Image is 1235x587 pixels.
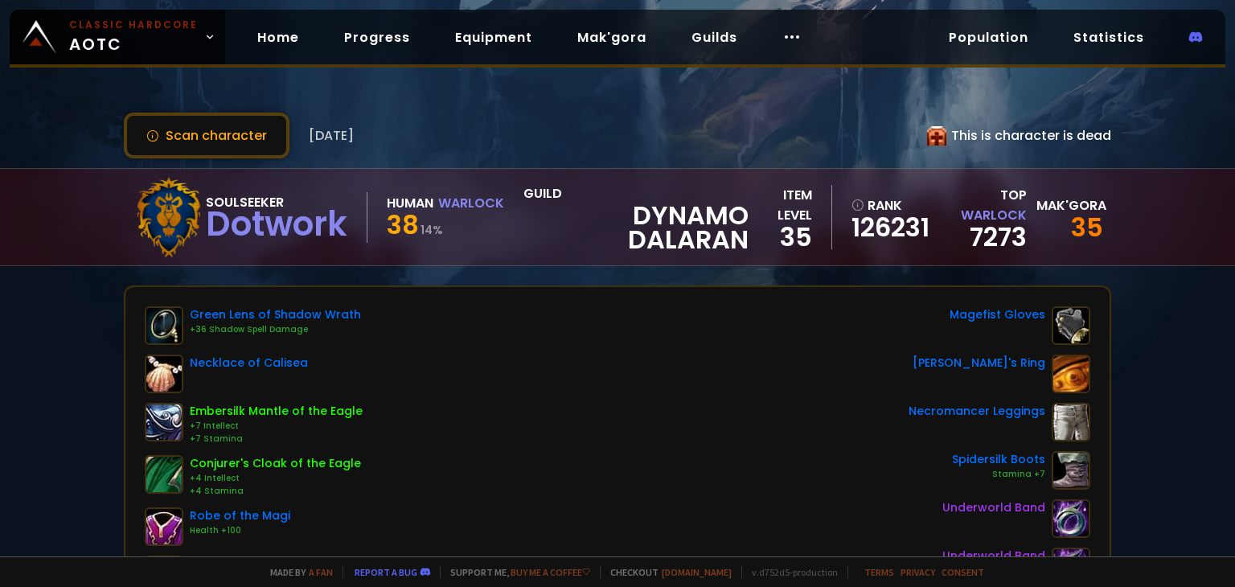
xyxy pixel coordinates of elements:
[440,566,590,578] span: Support me,
[309,125,354,146] span: [DATE]
[190,556,305,573] div: Rich Purple Silk Shirt
[190,507,290,524] div: Robe of the Magi
[851,195,926,216] div: rank
[523,203,749,252] span: Dynamo Dalaran
[511,566,590,578] a: Buy me a coffee
[442,21,545,54] a: Equipment
[387,207,419,243] span: 38
[936,21,1041,54] a: Population
[1052,499,1090,538] img: item-1980
[190,306,361,323] div: Green Lens of Shadow Wrath
[421,222,443,238] small: 14 %
[952,468,1045,481] div: Stamina +7
[190,472,361,485] div: +4 Intellect
[942,499,1045,516] div: Underworld Band
[145,306,183,345] img: item-10504
[355,566,417,578] a: Report a bug
[662,566,732,578] a: [DOMAIN_NAME]
[950,306,1045,323] div: Magefist Gloves
[749,225,812,249] div: 35
[1061,21,1157,54] a: Statistics
[1036,195,1103,216] div: Mak'gora
[1052,355,1090,393] img: item-13105
[190,485,361,498] div: +4 Stamina
[600,566,732,578] span: Checkout
[942,566,984,578] a: Consent
[970,219,1027,255] a: 7273
[913,355,1045,371] div: [PERSON_NAME]'s Ring
[749,185,812,225] div: item level
[69,18,198,56] span: AOTC
[190,355,308,371] div: Necklace of Calisea
[69,18,198,32] small: Classic Hardcore
[190,455,361,472] div: Conjurer's Cloak of the Eagle
[438,193,504,213] div: Warlock
[952,451,1045,468] div: Spidersilk Boots
[1052,403,1090,441] img: item-2277
[145,403,183,441] img: item-14232
[145,455,183,494] img: item-9847
[206,212,347,236] div: Dotwork
[927,125,1111,146] div: This is character is dead
[331,21,423,54] a: Progress
[309,566,333,578] a: a fan
[909,403,1045,420] div: Necromancer Leggings
[741,566,838,578] span: v. d752d5 - production
[145,355,183,393] img: item-1714
[190,323,361,336] div: +36 Shadow Spell Damage
[145,507,183,546] img: item-1716
[523,183,749,252] div: guild
[10,10,225,64] a: Classic HardcoreAOTC
[387,193,433,213] div: Human
[961,206,1027,224] span: Warlock
[206,192,347,212] div: Soulseeker
[190,433,363,445] div: +7 Stamina
[901,566,935,578] a: Privacy
[190,403,363,420] div: Embersilk Mantle of the Eagle
[851,216,926,240] a: 126231
[124,113,289,158] button: Scan character
[1052,306,1090,345] img: item-12977
[864,566,894,578] a: Terms
[679,21,750,54] a: Guilds
[190,524,290,537] div: Health +100
[1052,451,1090,490] img: item-4320
[190,420,363,433] div: +7 Intellect
[564,21,659,54] a: Mak'gora
[942,548,1045,564] div: Underworld Band
[1036,216,1103,240] div: 35
[936,185,1028,225] div: Top
[261,566,333,578] span: Made by
[244,21,312,54] a: Home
